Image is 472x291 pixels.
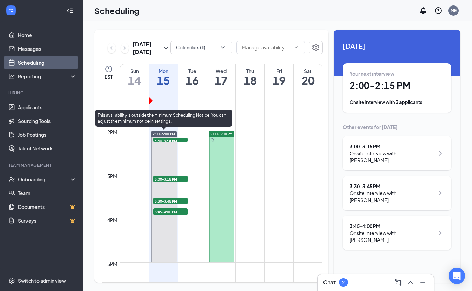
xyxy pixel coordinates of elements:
h1: 20 [294,75,322,86]
div: 3:00 - 3:15 PM [350,143,435,150]
div: Mon [149,68,178,75]
svg: ChevronUp [406,278,415,287]
span: 3:00-3:15 PM [153,176,188,182]
h1: 19 [265,75,293,86]
h1: 14 [120,75,149,86]
a: September 19, 2025 [265,64,293,90]
svg: ChevronRight [436,189,444,197]
svg: Analysis [8,73,15,80]
a: September 17, 2025 [207,64,235,90]
a: September 14, 2025 [120,64,149,90]
div: Onboarding [18,176,71,183]
a: Sourcing Tools [18,114,77,128]
a: Settings [309,41,323,56]
div: Sun [120,68,149,75]
svg: Sync [211,138,214,142]
div: Fri [265,68,293,75]
div: Onsite Interview with [PERSON_NAME] [350,230,435,243]
svg: ChevronDown [219,44,226,51]
svg: ChevronRight [436,149,444,157]
svg: ComposeMessage [394,278,402,287]
div: Wed [207,68,235,75]
div: 5pm [106,260,119,268]
h1: 2:00 - 2:15 PM [350,80,444,91]
span: [DATE] [343,41,451,51]
button: ChevronLeft [108,43,116,53]
svg: ChevronDown [294,45,299,50]
div: Other events for [DATE] [343,124,451,131]
button: ComposeMessage [393,277,404,288]
div: Onsite Interview with [PERSON_NAME] [350,190,435,203]
svg: Settings [8,277,15,284]
h3: Chat [323,279,336,286]
h1: Scheduling [94,5,140,16]
svg: Collapse [66,7,73,14]
svg: Clock [105,65,113,73]
div: Onsite Interview with 3 applicants [350,99,444,106]
button: ChevronRight [121,43,129,53]
svg: ChevronLeft [108,44,115,52]
a: Home [18,28,77,42]
a: September 20, 2025 [294,64,322,90]
div: Reporting [18,73,77,80]
div: Switch to admin view [18,277,66,284]
div: This availability is outside the Minimum Scheduling Notice. You can adjust the minimum notice in ... [95,110,232,127]
div: Tue [178,68,207,75]
div: 3:45 - 4:00 PM [350,223,435,230]
svg: ChevronRight [121,44,128,52]
div: Hiring [8,90,75,96]
h1: 15 [149,75,178,86]
div: ME [451,8,457,13]
svg: QuestionInfo [434,7,442,15]
svg: SmallChevronDown [162,44,170,52]
div: Onsite Interview with [PERSON_NAME] [350,150,435,164]
a: Scheduling [18,56,77,69]
a: September 15, 2025 [149,64,178,90]
div: Open Intercom Messenger [449,268,465,284]
svg: Minimize [419,278,427,287]
h1: 18 [236,75,264,86]
div: Your next interview [350,70,444,77]
svg: Settings [312,43,320,52]
span: 3:45-4:00 PM [153,208,188,215]
div: Team Management [8,162,75,168]
button: Settings [309,41,323,54]
span: 2:00-2:15 PM [153,138,188,145]
button: ChevronUp [405,277,416,288]
a: DocumentsCrown [18,200,77,214]
a: SurveysCrown [18,214,77,227]
a: Team [18,186,77,200]
span: EST [105,73,113,80]
a: Applicants [18,100,77,114]
div: 4pm [106,216,119,224]
div: Thu [236,68,264,75]
div: 3pm [106,172,119,180]
span: 3:30-3:45 PM [153,198,188,204]
div: 2 [342,280,345,286]
a: Talent Network [18,142,77,155]
div: 3:30 - 3:45 PM [350,183,435,190]
svg: Notifications [419,7,427,15]
button: Minimize [417,277,428,288]
span: 2:00-5:00 PM [210,132,233,136]
input: Manage availability [242,44,291,51]
svg: WorkstreamLogo [8,7,14,14]
span: 2:00-5:00 PM [153,132,175,136]
a: September 16, 2025 [178,64,207,90]
svg: UserCheck [8,176,15,183]
div: Sat [294,68,322,75]
h3: [DATE] - [DATE] [133,41,162,56]
svg: ChevronRight [436,229,444,237]
a: Job Postings [18,128,77,142]
a: September 18, 2025 [236,64,264,90]
h1: 16 [178,75,207,86]
h1: 17 [207,75,235,86]
button: Calendars (1)ChevronDown [170,41,232,54]
a: Messages [18,42,77,56]
div: 2pm [106,128,119,136]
